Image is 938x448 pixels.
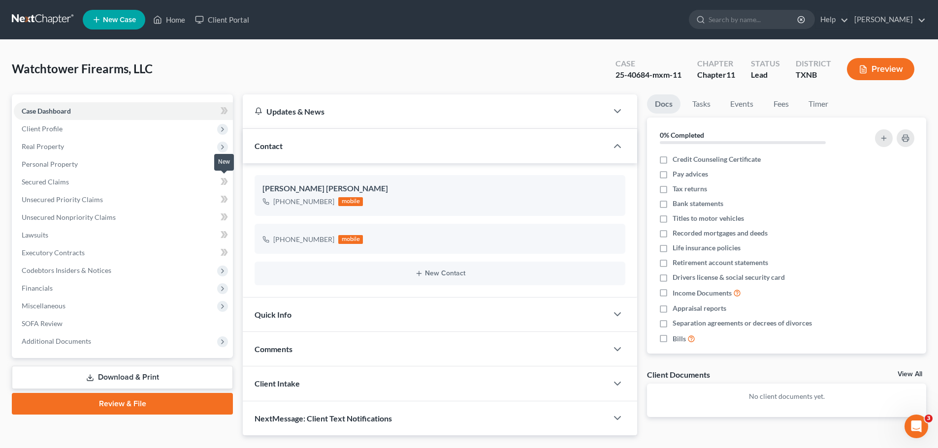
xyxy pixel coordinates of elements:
a: Unsecured Priority Claims [14,191,233,209]
span: Watchtower Firearms, LLC [12,61,153,76]
a: Fees [765,94,797,114]
span: Bills [673,334,686,344]
span: Lawsuits [22,231,48,239]
span: Executory Contracts [22,248,85,257]
span: Comments [255,344,292,354]
div: District [796,58,831,69]
a: Download & Print [12,366,233,389]
span: Retirement account statements [673,258,768,268]
span: SOFA Review [22,319,63,328]
span: Income Documents [673,288,732,298]
div: 25-40684-mxm-11 [615,69,681,81]
div: [PHONE_NUMBER] [273,197,334,207]
a: Home [148,11,190,29]
a: [PERSON_NAME] [849,11,926,29]
div: TXNB [796,69,831,81]
span: Recorded mortgages and deeds [673,228,768,238]
a: Case Dashboard [14,102,233,120]
span: New Case [103,16,136,24]
div: [PHONE_NUMBER] [273,235,334,244]
div: [PERSON_NAME] [PERSON_NAME] [262,183,617,195]
span: Client Intake [255,379,300,388]
a: Help [815,11,848,29]
span: Personal Property [22,160,78,168]
a: Lawsuits [14,226,233,244]
div: Chapter [697,69,735,81]
a: Secured Claims [14,173,233,191]
a: Timer [801,94,836,114]
span: Appraisal reports [673,303,726,313]
span: 11 [726,70,735,79]
a: Review & File [12,393,233,415]
p: No client documents yet. [655,391,918,401]
span: Financials [22,284,53,292]
a: Executory Contracts [14,244,233,262]
a: Events [722,94,761,114]
div: Chapter [697,58,735,69]
span: Real Property [22,142,64,150]
a: Docs [647,94,680,114]
div: New [214,154,234,170]
span: Titles to motor vehicles [673,213,744,223]
iframe: Intercom live chat [905,415,928,438]
button: New Contact [262,269,617,277]
span: Additional Documents [22,337,91,345]
strong: 0% Completed [660,131,704,139]
a: Client Portal [190,11,254,29]
span: Codebtors Insiders & Notices [22,266,111,274]
a: View All [898,371,922,378]
div: Client Documents [647,369,710,380]
span: Bank statements [673,199,723,209]
div: Lead [751,69,780,81]
span: Secured Claims [22,178,69,186]
div: Updates & News [255,106,596,117]
div: mobile [338,235,363,244]
a: Unsecured Nonpriority Claims [14,209,233,226]
div: Case [615,58,681,69]
span: Case Dashboard [22,107,71,115]
div: mobile [338,197,363,206]
span: 3 [925,415,933,422]
span: Client Profile [22,124,63,133]
input: Search by name... [709,10,799,29]
span: Credit Counseling Certificate [673,154,761,164]
span: Drivers license & social security card [673,272,785,282]
span: Tax returns [673,184,707,194]
span: Quick Info [255,310,291,319]
span: Unsecured Nonpriority Claims [22,213,116,221]
span: Miscellaneous [22,301,65,310]
a: Tasks [684,94,718,114]
span: NextMessage: Client Text Notifications [255,414,392,423]
span: Pay advices [673,169,708,179]
div: Status [751,58,780,69]
button: Preview [847,58,914,80]
span: Separation agreements or decrees of divorces [673,318,812,328]
a: SOFA Review [14,315,233,332]
span: Life insurance policies [673,243,741,253]
span: Contact [255,141,283,150]
span: Unsecured Priority Claims [22,195,103,204]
